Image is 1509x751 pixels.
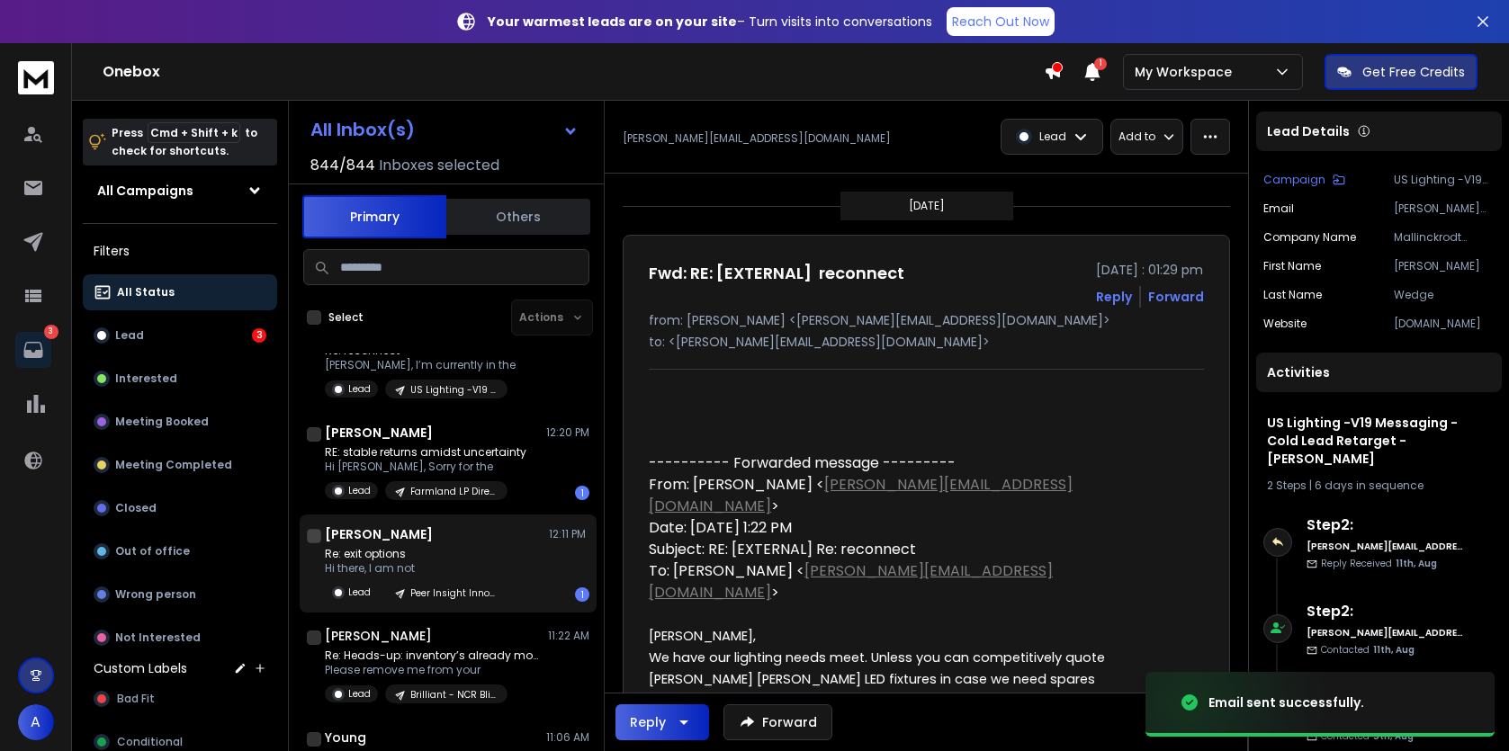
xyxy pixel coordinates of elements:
[115,544,190,559] p: Out of office
[649,311,1204,329] p: from: [PERSON_NAME] <[PERSON_NAME][EMAIL_ADDRESS][DOMAIN_NAME]>
[379,155,499,176] h3: Inboxes selected
[546,730,589,745] p: 11:06 AM
[575,587,589,602] div: 1
[615,704,709,740] button: Reply
[1394,259,1495,273] p: [PERSON_NAME]
[1263,230,1356,245] p: Company Name
[952,13,1049,31] p: Reach Out Now
[348,382,371,396] p: Lead
[410,586,497,600] p: Peer Insight Innovation
[549,527,589,541] p: 12:11 PM
[1394,288,1495,302] p: Wedge
[1263,173,1345,187] button: Campaign
[1394,317,1495,331] p: [DOMAIN_NAME]
[83,577,277,612] button: Wrong person
[1118,130,1155,144] p: Add to
[325,424,433,442] h1: [PERSON_NAME]
[649,560,1174,603] div: To: [PERSON_NAME] < >
[649,474,1174,517] div: From: [PERSON_NAME] < >
[1321,643,1415,657] p: Contacted
[1267,122,1350,140] p: Lead Details
[1096,261,1204,279] p: [DATE] : 01:29 pm
[1267,478,1491,493] div: |
[15,332,51,368] a: 3
[325,358,516,372] p: [PERSON_NAME], I’m currently in the
[909,199,945,213] p: [DATE]
[649,627,756,645] span: [PERSON_NAME],
[649,474,1073,516] a: [PERSON_NAME][EMAIL_ADDRESS][DOMAIN_NAME]
[410,383,497,397] p: US Lighting -V19 Messaging - Cold Lead Retarget - [PERSON_NAME]
[1267,414,1491,468] h1: US Lighting -V19 Messaging - Cold Lead Retarget - [PERSON_NAME]
[252,328,266,343] div: 3
[18,704,54,740] button: A
[112,124,257,160] p: Press to check for shortcuts.
[1307,626,1464,639] h6: [PERSON_NAME][EMAIL_ADDRESS][DOMAIN_NAME]
[83,404,277,440] button: Meeting Booked
[623,131,891,146] p: [PERSON_NAME][EMAIL_ADDRESS][DOMAIN_NAME]
[83,173,277,209] button: All Campaigns
[1256,353,1502,392] div: Activities
[117,692,155,706] span: Bad Fit
[18,61,54,94] img: logo
[348,586,371,599] p: Lead
[649,261,904,286] h1: Fwd: RE: [EXTERNAL] reconnect
[410,688,497,702] p: Brilliant - NCR Blitz Messaging - [PERSON_NAME]
[1148,288,1204,306] div: Forward
[1263,173,1325,187] p: Campaign
[575,486,589,500] div: 1
[546,425,589,440] p: 12:20 PM
[947,7,1055,36] a: Reach Out Now
[548,629,589,643] p: 11:22 AM
[723,704,832,740] button: Forward
[325,648,541,663] p: Re: Heads-up: inventory’s already moving
[1267,478,1307,493] span: 2 Steps
[1394,230,1495,245] p: Mallinckrodt Pharmaceuticals
[1094,58,1107,70] span: 1
[94,659,187,677] h3: Custom Labels
[148,122,240,143] span: Cmd + Shift + k
[83,317,277,353] button: Lead3
[115,371,177,386] p: Interested
[325,547,507,561] p: Re: exit options
[348,687,371,701] p: Lead
[410,485,497,498] p: Farmland LP Direct Channel - [PERSON_NAME]
[44,325,58,339] p: 3
[115,501,157,515] p: Closed
[1362,63,1465,81] p: Get Free Credits
[1039,130,1066,144] p: Lead
[1315,478,1424,493] span: 6 days in sequence
[302,195,446,238] button: Primary
[1263,317,1307,331] p: website
[630,713,666,731] div: Reply
[325,729,366,747] h1: Young
[649,452,1174,474] div: ---------- Forwarded message ---------
[115,458,232,472] p: Meeting Completed
[649,560,1053,603] a: [PERSON_NAME][EMAIL_ADDRESS][DOMAIN_NAME]
[1208,693,1364,711] div: Email sent successfully.
[83,274,277,310] button: All Status
[1135,63,1239,81] p: My Workspace
[115,630,201,645] p: Not Interested
[83,238,277,264] h3: Filters
[115,328,144,343] p: Lead
[1396,557,1437,570] span: 11th, Aug
[1263,259,1321,273] p: First Name
[488,13,737,31] strong: Your warmest leads are on your site
[649,517,1174,539] div: Date: [DATE] 1:22 PM
[103,61,1044,83] h1: Onebox
[1307,540,1464,553] h6: [PERSON_NAME][EMAIL_ADDRESS][DOMAIN_NAME]
[1325,54,1478,90] button: Get Free Credits
[649,648,1139,731] span: We have our lighting needs meet. Unless you can competitively quote [PERSON_NAME] [PERSON_NAME] L...
[348,484,371,497] p: Lead
[83,681,277,717] button: Bad Fit
[446,197,590,237] button: Others
[310,121,415,139] h1: All Inbox(s)
[488,13,932,31] p: – Turn visits into conversations
[325,445,526,460] p: RE: stable returns amidst uncertainty
[1321,557,1437,570] p: Reply Received
[296,112,593,148] button: All Inbox(s)
[328,310,364,325] label: Select
[325,663,541,677] p: Please remove me from your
